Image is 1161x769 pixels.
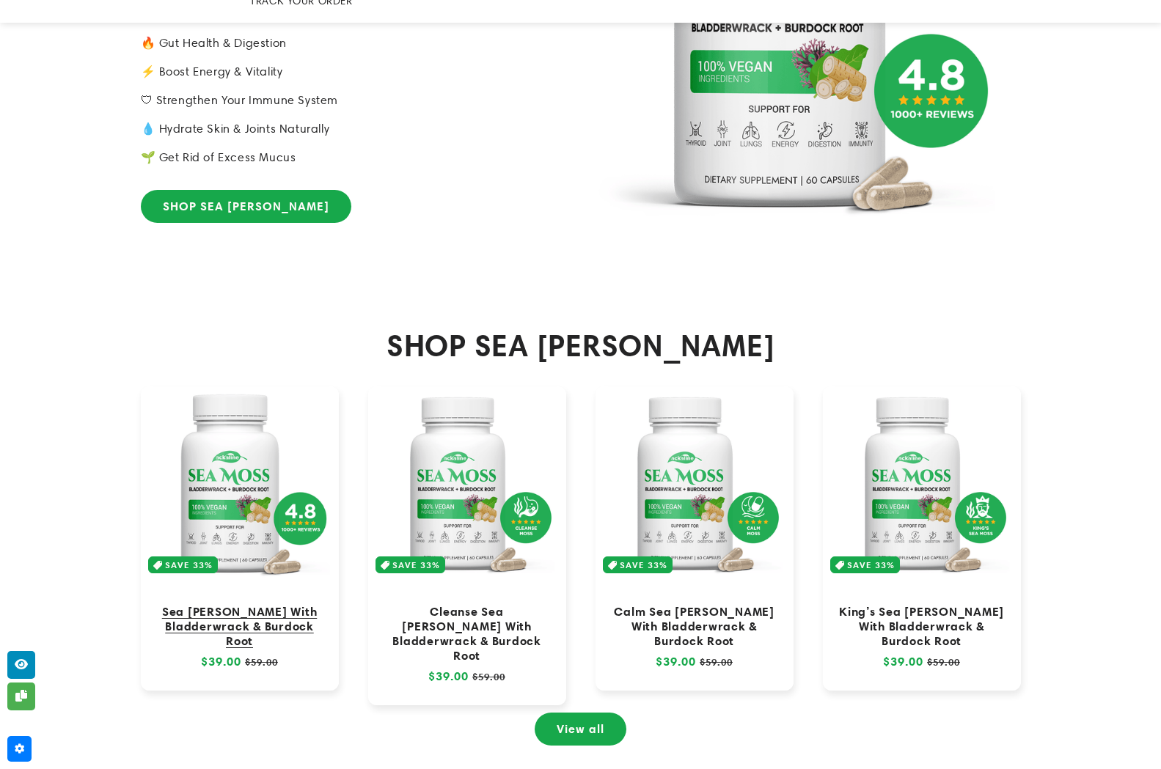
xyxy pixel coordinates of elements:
p: 💧 Hydrate Skin & Joints Naturally [141,119,530,140]
a: SHOP SEA [PERSON_NAME] [141,190,351,223]
ul: Slider [141,386,1021,705]
h2: SHOP SEA [PERSON_NAME] [141,327,1021,364]
a: Calm Sea [PERSON_NAME] With Bladderwrack & Burdock Root [610,604,779,648]
a: Sea [PERSON_NAME] With Bladderwrack & Burdock Root [155,604,324,648]
p: 🛡 Strengthen Your Immune System [141,90,530,111]
p: ⚡️ Boost Energy & Vitality [141,62,530,83]
a: King’s Sea [PERSON_NAME] With Bladderwrack & Burdock Root [838,604,1006,648]
p: 🌱 Get Rid of Excess Mucus [141,147,530,169]
a: Cleanse Sea [PERSON_NAME] With Bladderwrack & Burdock Root [383,604,552,663]
p: 🔥 Gut Health & Digestion [141,33,530,54]
a: View all products in the Sea Moss Capsules collection [535,713,626,746]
